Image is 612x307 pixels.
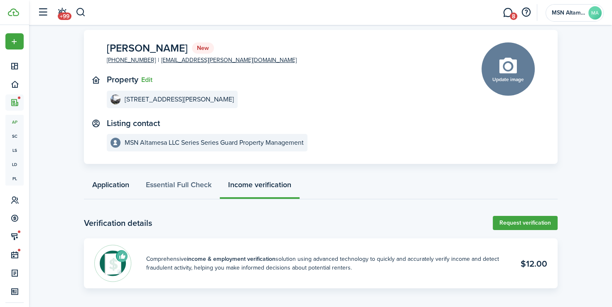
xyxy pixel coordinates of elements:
[5,157,24,171] a: ld
[510,12,517,20] span: 8
[192,42,214,54] status: New
[94,245,132,282] img: Income & employment verification
[5,33,24,50] button: Open menu
[54,2,70,23] a: Notifications
[552,10,585,16] span: MSN Altamesa LLC Series Series Guard Property Management
[84,217,152,229] h2: Verification details
[146,255,506,272] banner-description: Comprehensive solution using advanced technology to quickly and accurately verify income and dete...
[500,2,516,23] a: Messaging
[161,56,297,64] a: [EMAIL_ADDRESS][PERSON_NAME][DOMAIN_NAME]
[111,94,120,104] img: 5414-5418 Reiger Ave, Dallas TX
[125,139,304,146] e-details-info-title: MSN Altamesa LLC Series Series Guard Property Management
[107,43,188,53] span: [PERSON_NAME]
[493,216,558,230] a: Request verification
[8,8,19,16] img: TenantCloud
[76,5,86,20] button: Search
[107,75,138,84] text-item: Property
[58,12,71,20] span: +99
[138,174,220,199] a: Essential Full Check
[5,129,24,143] a: sc
[141,76,152,84] button: Edit
[5,115,24,129] a: ap
[35,5,51,20] button: Open sidebar
[521,257,547,270] h2: $12.00
[519,5,533,20] button: Open resource center
[5,171,24,186] a: pl
[125,96,234,103] e-details-info-title: [STREET_ADDRESS][PERSON_NAME]
[107,119,160,128] text-item: Listing contact
[482,42,535,96] button: Update image
[5,143,24,157] a: ls
[588,6,602,20] avatar-text: MA
[107,56,156,64] a: [PHONE_NUMBER]
[187,255,275,263] b: income & employment verification
[84,174,138,199] a: Application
